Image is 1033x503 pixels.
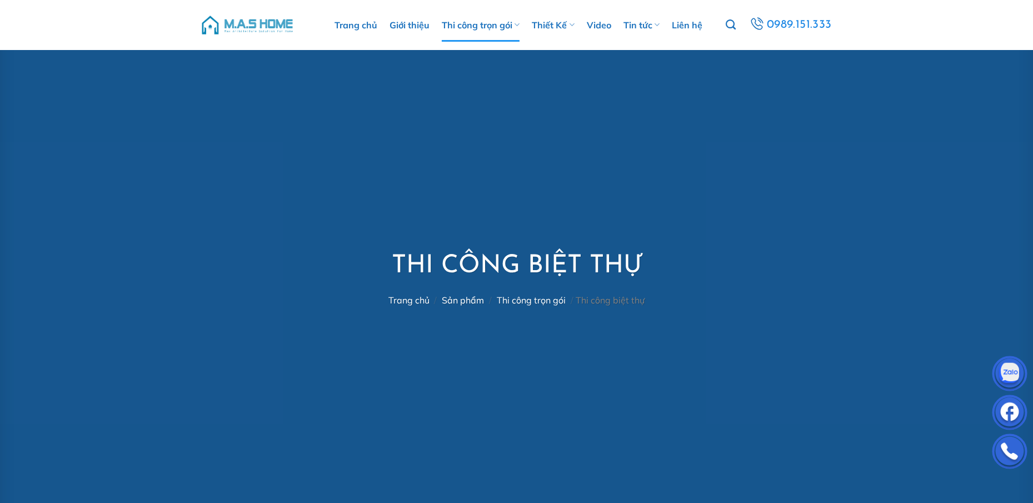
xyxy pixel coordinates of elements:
span: 0989.151.333 [767,16,832,34]
a: Trang chủ [388,295,430,306]
a: 0989.151.333 [748,15,833,35]
img: Facebook [993,397,1026,431]
a: Sản phẩm [442,295,484,306]
img: M.A.S HOME – Tổng Thầu Thiết Kế Và Xây Nhà Trọn Gói [200,8,295,42]
a: Tin tức [623,8,660,42]
span: / [489,295,492,306]
img: Zalo [993,358,1026,392]
span: / [571,295,573,306]
nav: Thi công biệt thự [388,295,645,306]
h1: Thi công biệt thự [388,250,645,283]
a: Liên hệ [672,8,702,42]
a: Thi công trọn gói [497,295,566,306]
img: Phone [993,436,1026,470]
a: Tìm kiếm [726,13,736,37]
a: Trang chủ [335,8,377,42]
a: Thiết Kế [532,8,574,42]
a: Video [587,8,611,42]
span: / [434,295,437,306]
a: Giới thiệu [390,8,430,42]
a: Thi công trọn gói [442,8,520,42]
